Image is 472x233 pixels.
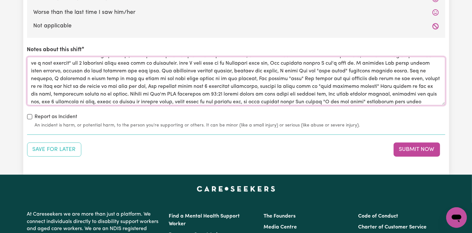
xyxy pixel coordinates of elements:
[34,8,439,17] label: Worse than the last time I saw him/her
[264,225,297,230] a: Media Centre
[34,22,439,30] label: Not applicable
[35,122,445,129] small: An incident is harm, or potential harm, to the person you're supporting or others. It can be mino...
[264,214,296,219] a: The Founders
[27,143,81,157] button: Save your job report
[197,186,275,191] a: Careseekers home page
[35,113,77,121] label: Report as Incident
[169,214,240,227] a: Find a Mental Health Support Worker
[358,214,398,219] a: Code of Conduct
[446,207,467,228] iframe: Button to launch messaging window
[27,46,82,54] label: Notes about this shift
[27,57,445,105] textarea: Loremips 74.12.0665 D (SIT Ametcon Adipisc) elitsed do Eiu't (incidi Utlabore Etdolor) MAG aliqua...
[394,143,440,157] button: Submit your job report
[358,225,427,230] a: Charter of Customer Service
